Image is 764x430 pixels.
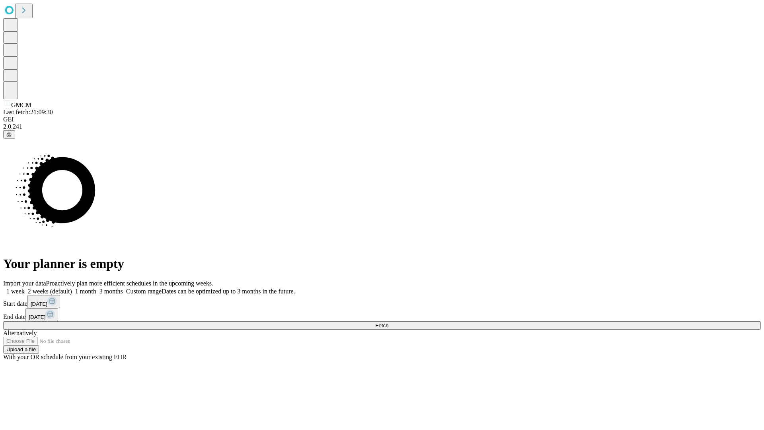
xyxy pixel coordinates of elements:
[75,288,96,295] span: 1 month
[3,345,39,354] button: Upload a file
[6,288,25,295] span: 1 week
[25,308,58,321] button: [DATE]
[3,130,15,139] button: @
[3,330,37,336] span: Alternatively
[29,314,45,320] span: [DATE]
[3,295,761,308] div: Start date
[3,256,761,271] h1: Your planner is empty
[3,109,53,115] span: Last fetch: 21:09:30
[126,288,162,295] span: Custom range
[3,321,761,330] button: Fetch
[3,280,46,287] span: Import your data
[3,123,761,130] div: 2.0.241
[3,116,761,123] div: GEI
[31,301,47,307] span: [DATE]
[99,288,123,295] span: 3 months
[27,295,60,308] button: [DATE]
[46,280,213,287] span: Proactively plan more efficient schedules in the upcoming weeks.
[28,288,72,295] span: 2 weeks (default)
[6,131,12,137] span: @
[11,102,31,108] span: GMCM
[375,322,388,328] span: Fetch
[3,308,761,321] div: End date
[3,354,127,360] span: With your OR schedule from your existing EHR
[162,288,295,295] span: Dates can be optimized up to 3 months in the future.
